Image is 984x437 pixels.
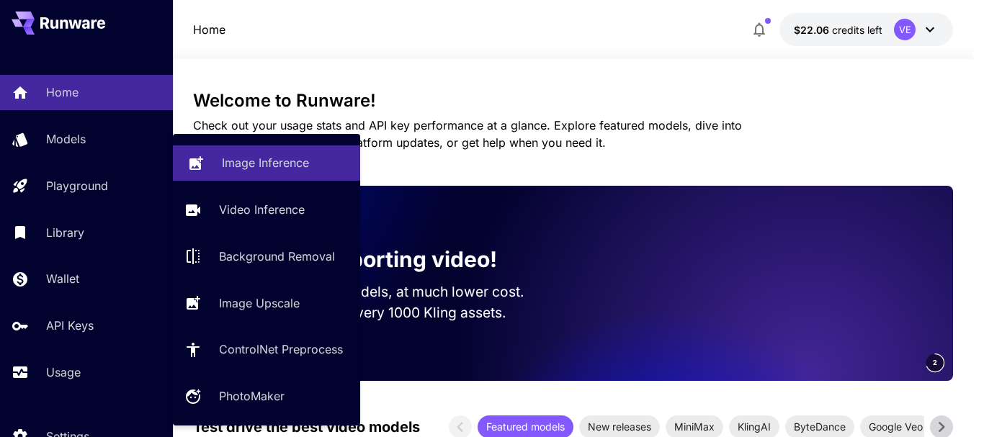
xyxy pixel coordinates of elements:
div: $22.05892 [794,22,882,37]
p: Wallet [46,270,79,287]
span: New releases [579,419,660,434]
nav: breadcrumb [193,21,225,38]
div: VE [894,19,916,40]
p: Playground [46,177,108,194]
p: Models [46,130,86,148]
span: 2 [933,357,937,368]
a: Background Removal [173,239,360,274]
p: PhotoMaker [219,387,285,405]
a: PhotoMaker [173,379,360,414]
h3: Welcome to Runware! [193,91,953,111]
p: Video Inference [219,201,305,218]
p: Run the best video models, at much lower cost. [216,281,550,302]
a: Video Inference [173,192,360,227]
p: Save up to $500 for every 1000 Kling assets. [216,302,550,323]
span: Google Veo [860,419,931,434]
p: ControlNet Preprocess [219,341,343,358]
a: Image Inference [173,145,360,181]
span: Featured models [478,419,573,434]
p: Home [193,21,225,38]
span: KlingAI [729,419,779,434]
a: ControlNet Preprocess [173,332,360,367]
p: Library [46,224,84,241]
p: Image Inference [222,154,309,171]
p: Usage [46,364,81,381]
button: $22.05892 [779,13,953,46]
span: credits left [832,24,882,36]
p: Image Upscale [219,294,300,312]
span: ByteDance [785,419,854,434]
span: Check out your usage stats and API key performance at a glance. Explore featured models, dive int... [193,118,742,150]
p: Now supporting video! [256,243,497,276]
span: $22.06 [794,24,832,36]
span: MiniMax [666,419,723,434]
a: Image Upscale [173,285,360,320]
p: Background Removal [219,248,335,265]
p: Home [46,84,79,101]
p: API Keys [46,317,94,334]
